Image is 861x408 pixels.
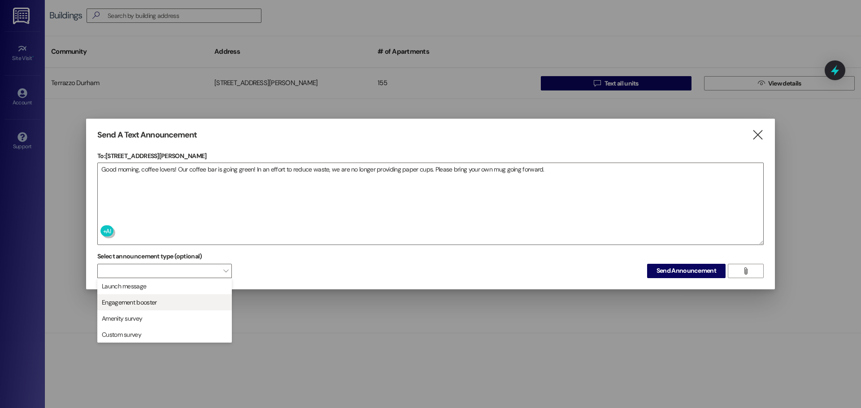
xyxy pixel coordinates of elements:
[97,130,197,140] h3: Send A Text Announcement
[102,282,146,291] span: Launch message
[102,298,157,307] span: Engagement booster
[752,130,764,140] i: 
[97,151,764,160] p: To: [STREET_ADDRESS][PERSON_NAME]
[97,249,202,263] label: Select announcement type (optional)
[98,163,763,245] textarea: Good morning, coffee lovers! Our coffee bar is going green! In an effort to reduce waste, we are ...
[102,330,141,339] span: Custom survey
[97,163,764,245] div: Good morning, coffee lovers! Our coffee bar is going green! In an effort to reduce waste, we are ...
[102,314,142,323] span: Amenity survey
[647,264,726,278] button: Send Announcement
[742,267,749,275] i: 
[657,266,716,275] span: Send Announcement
